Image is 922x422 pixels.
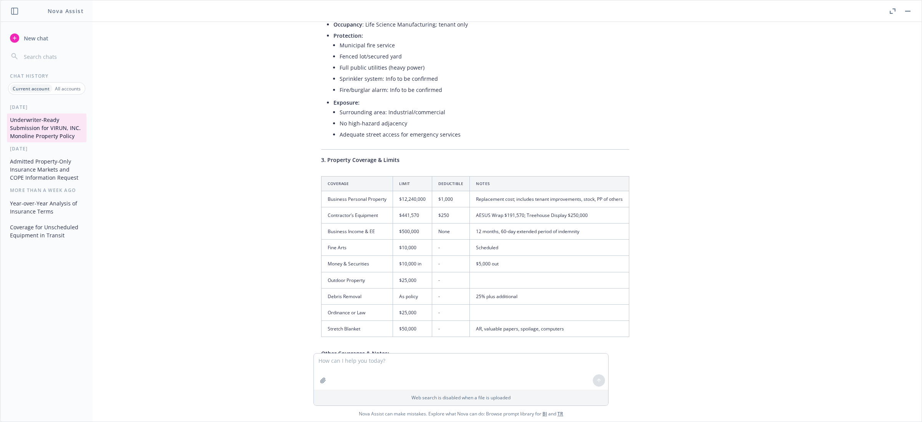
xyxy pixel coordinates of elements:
li: Fenced lot/secured yard [340,51,629,62]
p: All accounts [55,85,81,92]
td: Outdoor Property [322,272,393,288]
th: Deductible [432,176,470,191]
td: - [432,321,470,337]
li: No high-hazard adjacency [340,118,629,129]
li: Municipal fire service [340,40,629,51]
td: $441,570 [393,207,432,224]
li: Full public utilities (heavy power) [340,62,629,73]
td: $500,000 [393,224,432,240]
a: BI [542,410,547,417]
span: Other Coverages & Notes: [321,350,389,357]
span: Occupancy [333,21,362,28]
h1: Nova Assist [48,7,84,15]
td: $25,000 [393,272,432,288]
span: Protection: [333,32,363,39]
td: - [432,272,470,288]
td: Scheduled [470,240,629,256]
th: Limit [393,176,432,191]
th: Notes [470,176,629,191]
div: [DATE] [1,145,93,152]
p: Web search is disabled when a file is uploaded [318,394,604,401]
li: Surrounding area: Industrial/commercial [340,107,629,118]
td: $10,000 [393,240,432,256]
p: Current account [13,85,50,92]
a: TR [557,410,563,417]
td: Contractor’s Equipment [322,207,393,224]
td: $250 [432,207,470,224]
button: Year-over-Year Analysis of Insurance Terms [7,197,86,218]
td: 12 months, 60-day extended period of indemnity [470,224,629,240]
td: Replacement cost; includes tenant improvements, stock, PP of others [470,191,629,207]
td: Business Income & EE [322,224,393,240]
td: Fine Arts [322,240,393,256]
button: New chat [7,31,86,45]
button: Underwriter-Ready Submission for VIRUN, INC. Monoline Property Policy [7,113,86,142]
td: Ordinance or Law [322,304,393,320]
td: Money & Securities [322,256,393,272]
td: $5,000 out [470,256,629,272]
input: Search chats [22,51,83,62]
td: $25,000 [393,304,432,320]
div: More than a week ago [1,187,93,193]
td: AESUS Wrap $191,570; Treehouse Display $250,000 [470,207,629,224]
td: $1,000 [432,191,470,207]
td: Debris Removal [322,288,393,304]
td: Business Personal Property [322,191,393,207]
div: [DATE] [1,104,93,110]
td: - [432,304,470,320]
td: - [432,288,470,304]
li: : Life Science Manufacturing; tenant only [333,19,629,30]
td: $50,000 [393,321,432,337]
span: New chat [22,34,48,42]
td: None [432,224,470,240]
li: Sprinkler system: Info to be confirmed [340,73,629,84]
td: Stretch Blanket [322,321,393,337]
td: $10,000 in [393,256,432,272]
td: - [432,240,470,256]
td: As policy [393,288,432,304]
span: Nova Assist can make mistakes. Explore what Nova can do: Browse prompt library for and [3,406,919,422]
td: AR, valuable papers, spoilage, computers [470,321,629,337]
span: 3. Property Coverage & Limits [321,156,400,163]
th: Coverage [322,176,393,191]
button: Admitted Property-Only Insurance Markets and COPE Information Request [7,155,86,184]
li: Adequate street access for emergency services [340,129,629,140]
td: 25% plus additional [470,288,629,304]
span: Exposure: [333,99,360,106]
li: Fire/burglar alarm: Info to be confirmed [340,84,629,95]
div: Chat History [1,73,93,79]
button: Coverage for Unscheduled Equipment in Transit [7,221,86,242]
td: - [432,256,470,272]
td: $12,240,000 [393,191,432,207]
